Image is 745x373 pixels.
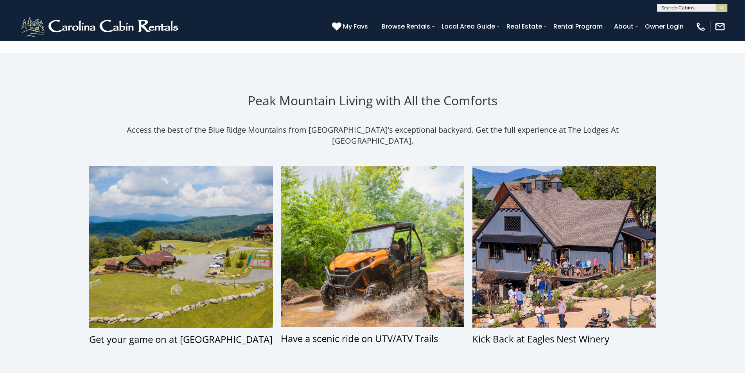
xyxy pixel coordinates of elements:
img: White-1-2.png [20,15,182,38]
a: Owner Login [641,20,688,33]
img: mail-regular-white.png [714,21,725,32]
a: Have a scenic ride on UTV/ATV Trails [281,166,465,345]
a: Kick Back at Eagles Nest Winery [472,166,656,345]
a: Get your game on at [GEOGRAPHIC_DATA] [89,166,273,345]
h1: Peak Mountain Living with All the Comforts [12,65,733,109]
a: Real Estate [503,20,546,33]
div: Kick Back at Eagles Nest Winery [472,333,656,344]
div: Get your game on at [GEOGRAPHIC_DATA] [89,334,273,345]
a: About [610,20,637,33]
a: Rental Program [549,20,607,33]
img: phone-regular-white.png [695,21,706,32]
p: Access the best of the Blue Ridge Mountains from [GEOGRAPHIC_DATA]’s exceptional backyard. Get th... [118,124,627,146]
a: Browse Rentals [378,20,434,33]
a: Local Area Guide [438,20,499,33]
a: My Favs [332,22,370,32]
span: My Favs [343,22,368,31]
div: Have a scenic ride on UTV/ATV Trails [281,333,465,344]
